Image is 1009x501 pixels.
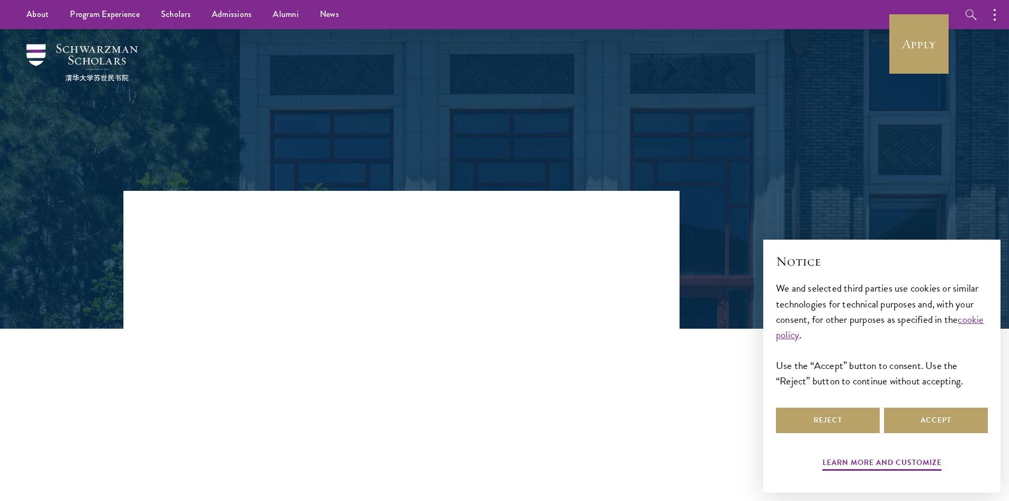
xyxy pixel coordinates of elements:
[776,280,988,388] div: We and selected third parties use cookies or similar technologies for technical purposes and, wit...
[198,228,240,239] a: Press Releases
[711,451,886,464] div: Press Releases
[884,408,988,433] button: Accept
[889,14,949,74] a: Apply
[622,203,650,214] span: Share
[823,456,942,472] button: Learn more and customize
[622,204,666,214] button: Share
[187,256,489,345] h1: Schwarzman Scholars names new Chief Student Affairs Officer
[776,252,988,270] h2: Notice
[26,44,138,81] img: Schwarzman Scholars
[187,361,489,395] div: [DATE]
[776,312,984,342] a: cookie policy
[123,171,186,182] a: Back to News
[776,408,880,433] button: Reject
